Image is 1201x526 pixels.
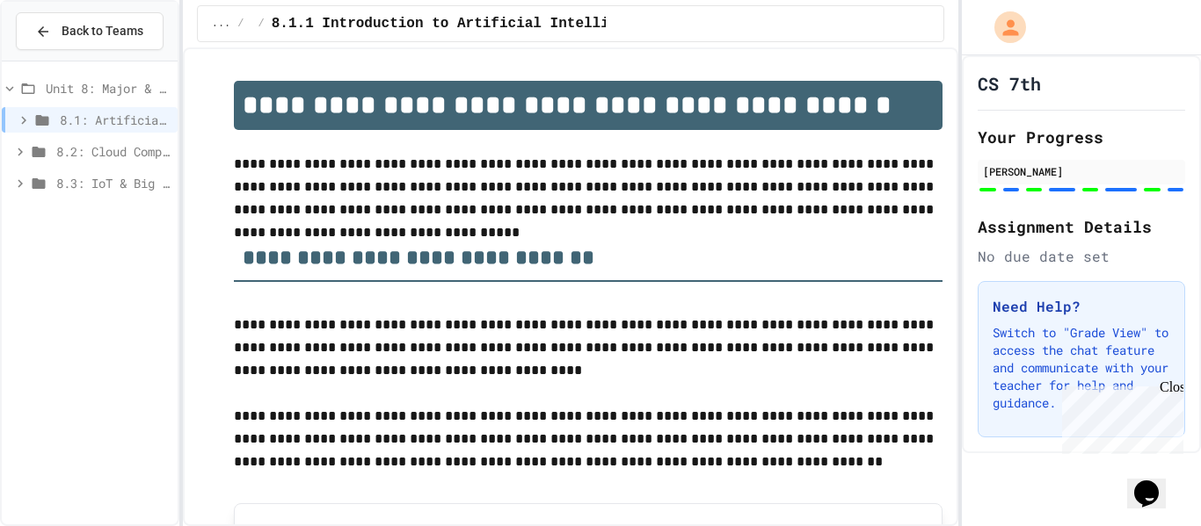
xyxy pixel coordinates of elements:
[60,111,171,129] span: 8.1: Artificial Intelligence Basics
[56,142,171,161] span: 8.2: Cloud Computing
[7,7,121,112] div: Chat with us now!Close
[272,13,651,34] span: 8.1.1 Introduction to Artificial Intelligence
[978,214,1185,239] h2: Assignment Details
[978,246,1185,267] div: No due date set
[46,79,171,97] span: Unit 8: Major & Emerging Technologies
[993,296,1170,317] h3: Need Help?
[976,7,1030,47] div: My Account
[16,12,164,50] button: Back to Teams
[1127,456,1183,508] iframe: chat widget
[212,17,231,31] span: ...
[993,324,1170,412] p: Switch to "Grade View" to access the chat feature and communicate with your teacher for help and ...
[56,174,171,192] span: 8.3: IoT & Big Data
[983,163,1180,179] div: [PERSON_NAME]
[1055,379,1183,454] iframe: chat widget
[258,17,265,31] span: /
[62,22,143,40] span: Back to Teams
[978,71,1041,96] h1: CS 7th
[978,125,1185,149] h2: Your Progress
[237,17,244,31] span: /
